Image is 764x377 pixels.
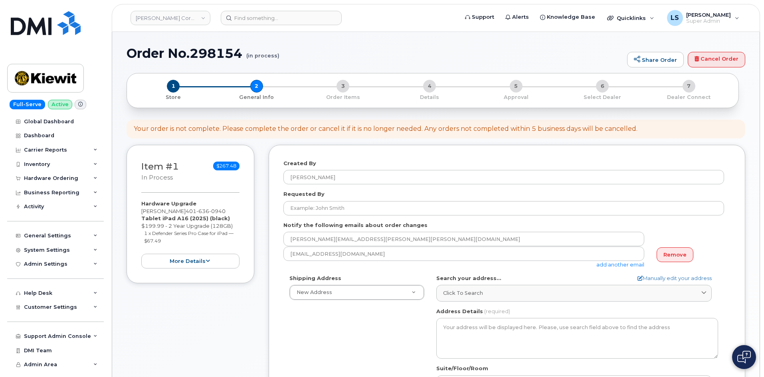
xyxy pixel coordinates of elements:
[596,261,644,268] a: add another email
[436,365,488,372] label: Suite/Floor/Room
[688,52,745,68] a: Cancel Order
[137,94,210,101] p: Store
[297,289,332,295] span: New Address
[657,247,693,262] a: Remove
[127,46,623,60] h1: Order No.298154
[186,208,226,214] span: 401
[283,247,644,261] input: Example: john@appleseed.com
[283,232,644,246] input: Example: john@appleseed.com
[133,93,214,101] a: 1 Store
[213,162,239,170] span: $267.48
[144,230,234,244] small: 1 x Defender Series Pro Case for iPad — $67.49
[627,52,684,68] a: Share Order
[283,160,316,167] label: Created By
[141,162,179,182] h3: Item #1
[196,208,209,214] span: 636
[484,308,510,314] span: (required)
[209,208,226,214] span: 0940
[141,174,173,181] small: in process
[134,124,637,134] div: Your order is not complete. Please complete the order or cancel it if it is no longer needed. Any...
[246,46,279,59] small: (in process)
[141,215,230,221] strong: Tablet iPad A16 (2025) (black)
[141,200,196,207] strong: Hardware Upgrade
[283,201,724,215] input: Example: John Smith
[443,289,483,297] span: Click to search
[290,285,424,300] a: New Address
[637,274,712,282] a: Manually edit your address
[436,308,483,315] label: Address Details
[141,200,239,268] div: [PERSON_NAME] $199.99 - 2 Year Upgrade (128GB)
[283,190,325,198] label: Requested By
[436,285,712,301] a: Click to search
[141,254,239,268] button: more details
[283,221,428,229] label: Notify the following emails about order changes
[167,80,180,93] span: 1
[289,274,341,282] label: Shipping Address
[436,274,501,282] label: Search your address...
[737,351,751,363] img: Open chat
